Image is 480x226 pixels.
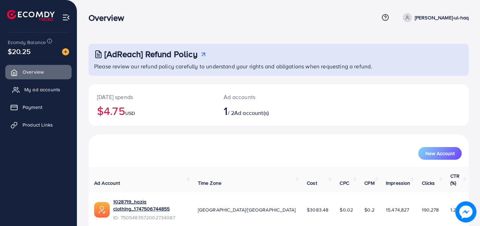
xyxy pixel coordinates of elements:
[104,49,198,59] h3: [AdReach] Refund Policy
[224,104,302,117] h2: / 2
[307,206,328,213] span: $3083.48
[364,206,375,213] span: $0.2
[386,206,409,213] span: 15,474,827
[23,121,53,128] span: Product Links
[97,104,207,117] h2: $4.75
[5,83,72,97] a: My ad accounts
[94,62,464,71] p: Please review our refund policy carefully to understand your rights and obligations when requesti...
[340,206,353,213] span: $0.02
[450,172,460,187] span: CTR (%)
[5,65,72,79] a: Overview
[125,110,135,117] span: USD
[455,201,476,222] img: image
[422,179,435,187] span: Clicks
[234,109,269,117] span: Ad account(s)
[62,48,69,55] img: image
[198,206,296,213] span: [GEOGRAPHIC_DATA]/[GEOGRAPHIC_DATA]
[224,93,302,101] p: Ad accounts
[418,147,462,160] button: New Account
[386,179,411,187] span: Impression
[224,103,227,119] span: 1
[7,10,55,21] img: logo
[422,206,439,213] span: 190,278
[415,13,469,22] p: [PERSON_NAME]-ul-haq
[450,206,459,213] span: 1.23
[113,214,187,221] span: ID: 7505483572002734087
[8,39,46,46] span: Ecomdy Balance
[24,86,60,93] span: My ad accounts
[89,13,130,23] h3: Overview
[307,179,317,187] span: Cost
[94,202,110,218] img: ic-ads-acc.e4c84228.svg
[97,93,207,101] p: [DATE] spends
[23,104,42,111] span: Payment
[8,46,31,56] span: $20.25
[113,198,187,213] a: 1028719_haziq clothing_1747506744855
[23,68,44,75] span: Overview
[425,151,455,156] span: New Account
[94,179,120,187] span: Ad Account
[5,118,72,132] a: Product Links
[5,100,72,114] a: Payment
[340,179,349,187] span: CPC
[364,179,374,187] span: CPM
[62,13,70,22] img: menu
[400,13,469,22] a: [PERSON_NAME]-ul-haq
[198,179,221,187] span: Time Zone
